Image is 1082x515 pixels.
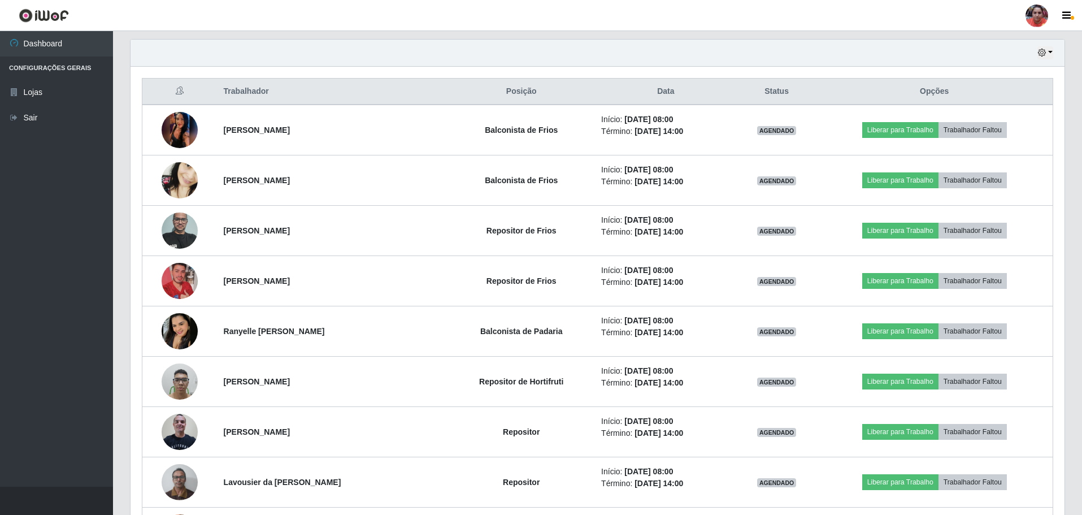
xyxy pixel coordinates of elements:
button: Liberar para Trabalho [862,172,938,188]
span: AGENDADO [757,378,797,387]
strong: [PERSON_NAME] [224,427,290,436]
button: Trabalhador Faltou [938,323,1007,339]
strong: Repositor [503,427,540,436]
time: [DATE] 08:00 [624,115,673,124]
button: Trabalhador Faltou [938,172,1007,188]
button: Liberar para Trabalho [862,223,938,239]
li: Término: [601,176,731,188]
button: Trabalhador Faltou [938,122,1007,138]
img: 1745291755814.jpeg [162,90,198,170]
img: 1655148070426.jpeg [162,206,198,254]
strong: Ranyelle [PERSON_NAME] [224,327,325,336]
li: Término: [601,427,731,439]
span: AGENDADO [757,478,797,487]
li: Início: [601,416,731,427]
li: Início: [601,365,731,377]
time: [DATE] 14:00 [635,479,683,488]
span: AGENDADO [757,176,797,185]
th: Status [737,79,816,105]
button: Trabalhador Faltou [938,424,1007,440]
img: 1735568187482.jpeg [162,141,198,220]
th: Data [594,79,737,105]
th: Trabalhador [217,79,449,105]
span: AGENDADO [757,277,797,286]
strong: Repositor de Frios [486,226,557,235]
li: Término: [601,226,731,238]
time: [DATE] 08:00 [624,366,673,375]
strong: [PERSON_NAME] [224,276,290,285]
span: AGENDADO [757,327,797,336]
span: AGENDADO [757,126,797,135]
time: [DATE] 14:00 [635,177,683,186]
th: Opções [816,79,1053,105]
li: Término: [601,327,731,339]
button: Trabalhador Faltou [938,374,1007,390]
time: [DATE] 08:00 [624,215,673,224]
time: [DATE] 08:00 [624,266,673,275]
button: Liberar para Trabalho [862,122,938,138]
button: Liberar para Trabalho [862,474,938,490]
time: [DATE] 14:00 [635,378,683,387]
img: 1747356338360.jpeg [162,357,198,405]
li: Início: [601,315,731,327]
li: Término: [601,377,731,389]
time: [DATE] 14:00 [635,127,683,136]
button: Liberar para Trabalho [862,424,938,440]
button: Trabalhador Faltou [938,223,1007,239]
time: [DATE] 08:00 [624,316,673,325]
time: [DATE] 14:00 [635,429,683,438]
strong: [PERSON_NAME] [224,377,290,386]
li: Término: [601,478,731,490]
li: Término: [601,125,731,137]
strong: [PERSON_NAME] [224,125,290,135]
li: Início: [601,114,731,125]
th: Posição [448,79,594,105]
li: Início: [601,466,731,478]
span: AGENDADO [757,428,797,437]
img: 1746326143997.jpeg [162,458,198,506]
strong: Balconista de Padaria [480,327,563,336]
img: 1724868865229.jpeg [162,408,198,456]
time: [DATE] 08:00 [624,165,673,174]
li: Término: [601,276,731,288]
button: Trabalhador Faltou [938,474,1007,490]
img: 1741878920639.jpeg [162,249,198,313]
strong: [PERSON_NAME] [224,226,290,235]
li: Início: [601,265,731,276]
img: 1750772761478.jpeg [162,313,198,349]
time: [DATE] 08:00 [624,417,673,426]
button: Liberar para Trabalho [862,374,938,390]
button: Liberar para Trabalho [862,323,938,339]
strong: Repositor [503,478,540,487]
strong: Balconista de Frios [485,125,558,135]
strong: Repositor de Hortifruti [479,377,563,386]
time: [DATE] 14:00 [635,328,683,337]
button: Trabalhador Faltou [938,273,1007,289]
li: Início: [601,214,731,226]
button: Liberar para Trabalho [862,273,938,289]
time: [DATE] 08:00 [624,467,673,476]
strong: Lavousier da [PERSON_NAME] [224,478,341,487]
strong: [PERSON_NAME] [224,176,290,185]
time: [DATE] 14:00 [635,227,683,236]
strong: Balconista de Frios [485,176,558,185]
span: AGENDADO [757,227,797,236]
time: [DATE] 14:00 [635,278,683,287]
img: CoreUI Logo [19,8,69,23]
strong: Repositor de Frios [486,276,557,285]
li: Início: [601,164,731,176]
